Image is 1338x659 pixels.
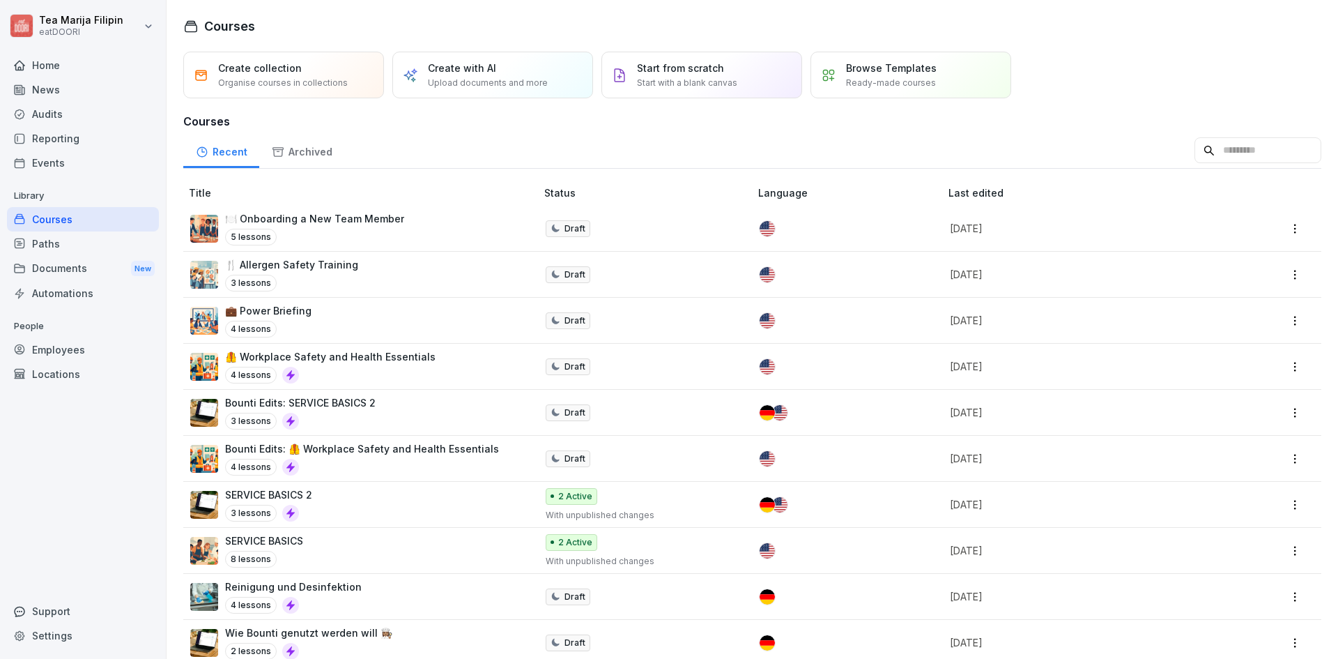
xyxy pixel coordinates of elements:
p: [DATE] [950,589,1209,604]
p: Bounti Edits: SERVICE BASICS 2 [225,395,376,410]
a: Automations [7,281,159,305]
p: Start with a blank canvas [637,77,737,89]
p: [DATE] [950,267,1209,282]
p: [DATE] [950,543,1209,558]
img: hqs2rtymb8uaablm631q6ifx.png [190,583,218,611]
img: bqcw87wt3eaim098drrkbvff.png [190,491,218,519]
a: Courses [7,207,159,232]
p: 4 lessons [225,367,277,384]
p: Bounti Edits: 🦺 Workplace Safety and Health Essentials [225,441,499,456]
img: us.svg [760,451,775,467]
a: Home [7,53,159,77]
img: us.svg [760,543,775,559]
p: Status [544,185,753,200]
a: Recent [183,132,259,168]
img: de.svg [760,589,775,605]
p: Last edited [948,185,1226,200]
p: 3 lessons [225,505,277,522]
img: f7bw7s0ltpyh9drvrd7bexcg.png [190,353,218,381]
img: de.svg [760,635,775,651]
p: Start from scratch [637,61,724,75]
a: Locations [7,362,159,386]
p: SERVICE BASICS 2 [225,487,312,502]
p: Draft [564,453,585,465]
a: Events [7,151,159,175]
p: Create with AI [428,61,496,75]
p: Wie Bounti genutzt werden will 👩🏽‍🍳 [225,626,392,640]
p: 3 lessons [225,413,277,430]
a: Archived [259,132,344,168]
p: 🍽️ Onboarding a New Team Member [225,211,404,226]
img: ae7kbp4bqnwn882xeex3l2x9.png [190,215,218,243]
a: Settings [7,623,159,648]
img: bqcw87wt3eaim098drrkbvff.png [190,399,218,427]
p: 3 lessons [225,275,277,291]
div: New [131,261,155,277]
h3: Courses [183,113,1321,130]
p: 4 lessons [225,597,277,614]
p: With unpublished changes [546,555,736,568]
p: 4 lessons [225,321,277,338]
p: 🦺 Workplace Safety and Health Essentials [225,349,436,364]
p: Browse Templates [846,61,937,75]
img: us.svg [772,405,787,421]
a: News [7,77,159,102]
a: Paths [7,232,159,256]
img: us.svg [760,221,775,236]
p: eatDOORI [39,27,123,37]
p: 5 lessons [225,229,277,245]
p: 🍴 Allergen Safety Training [225,257,358,272]
a: Reporting [7,126,159,151]
p: 8 lessons [225,551,277,568]
p: People [7,315,159,338]
p: Draft [564,361,585,373]
p: 2 Active [558,490,592,503]
p: [DATE] [950,359,1209,374]
img: bqcw87wt3eaim098drrkbvff.png [190,629,218,657]
p: With unpublished changes [546,509,736,522]
p: [DATE] [950,313,1209,328]
img: rq0rimmnwi6jmhhjjvawnjl4.png [190,261,218,289]
p: [DATE] [950,221,1209,236]
p: Reinigung und Desinfektion [225,580,362,594]
p: Library [7,185,159,207]
img: de.svg [760,405,775,421]
a: Audits [7,102,159,126]
p: Draft [564,315,585,327]
p: Organise courses in collections [218,77,348,89]
p: Create collection [218,61,302,75]
p: Draft [564,222,585,235]
p: Draft [564,407,585,419]
p: Title [189,185,539,200]
img: de.svg [760,497,775,513]
p: Ready-made courses [846,77,936,89]
img: us.svg [772,497,787,513]
p: SERVICE BASICS [225,533,303,548]
img: us.svg [760,313,775,328]
p: [DATE] [950,405,1209,420]
h1: Courses [204,17,255,36]
p: [DATE] [950,497,1209,512]
p: Upload documents and more [428,77,548,89]
a: Employees [7,338,159,362]
a: DocumentsNew [7,256,159,282]
p: 2 Active [558,536,592,549]
p: [DATE] [950,451,1209,466]
img: f7bw7s0ltpyh9drvrd7bexcg.png [190,445,218,473]
p: Draft [564,637,585,649]
img: r3us7oniuh032kzfb0buawac.png [190,307,218,335]
img: us.svg [760,267,775,282]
